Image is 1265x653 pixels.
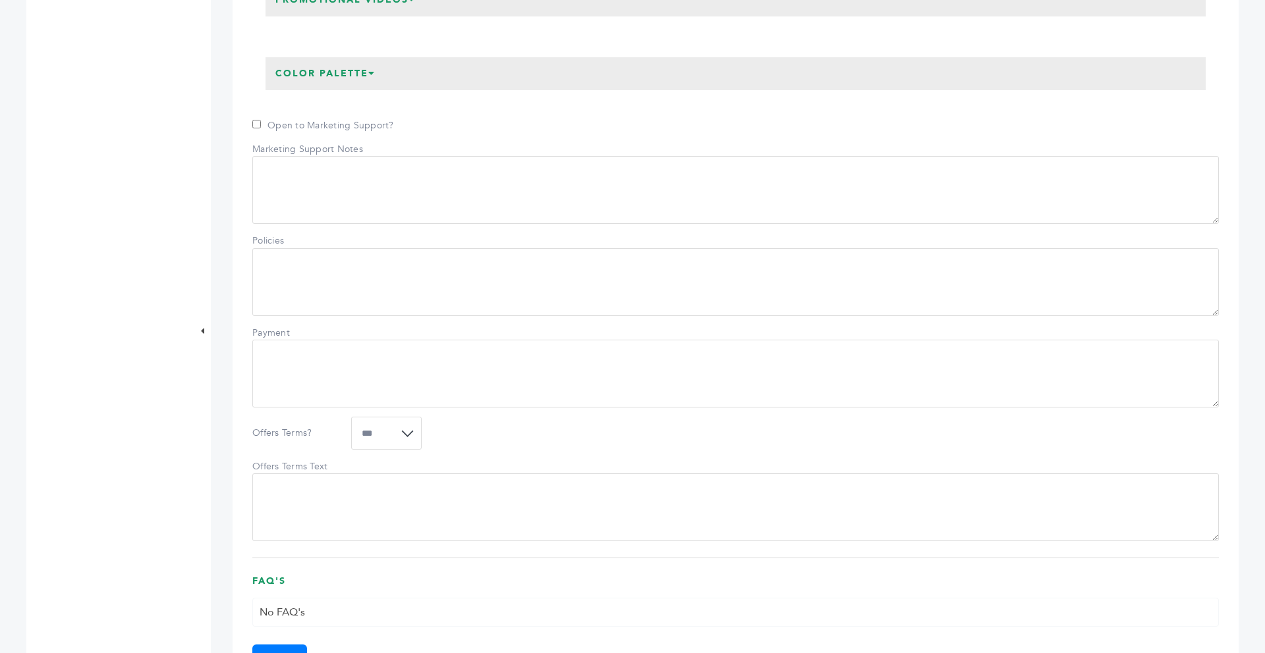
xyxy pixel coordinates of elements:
[252,143,363,156] label: Marketing Support Notes
[260,605,305,619] span: No FAQ's
[266,57,385,90] h3: Color Palette
[252,460,345,473] label: Offers Terms Text
[252,326,345,340] label: Payment
[252,234,345,248] label: Policies
[252,120,261,128] input: Open to Marketing Support?
[252,119,394,132] label: Open to Marketing Support?
[252,427,345,440] label: Offers Terms?
[252,575,1219,598] h3: FAQ's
